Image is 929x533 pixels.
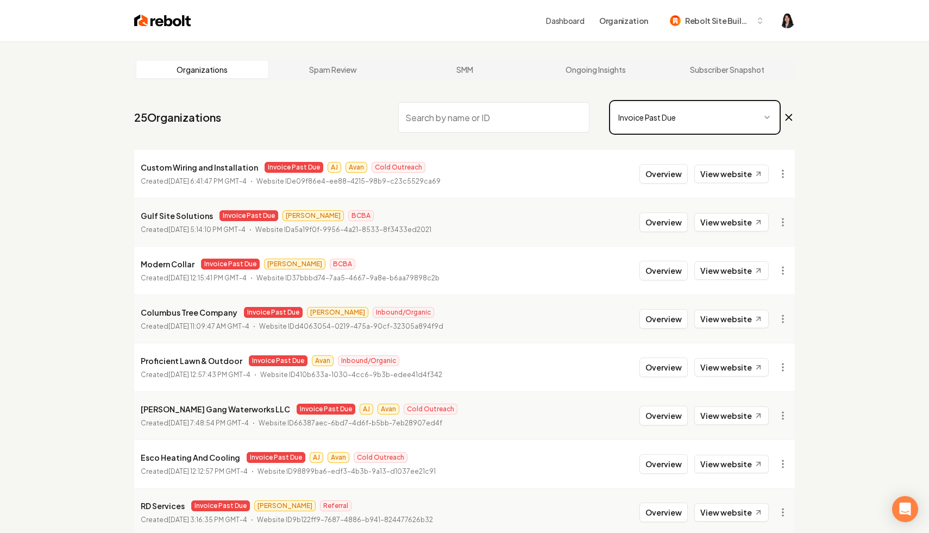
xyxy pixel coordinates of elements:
[346,162,367,173] span: Avan
[244,307,303,318] span: Invoice Past Due
[168,322,249,330] time: [DATE] 11:09:47 AM GMT-4
[247,452,305,463] span: Invoice Past Due
[694,358,769,377] a: View website
[141,515,247,525] p: Created
[639,454,688,474] button: Overview
[141,224,246,235] p: Created
[373,307,434,318] span: Inbound/Organic
[330,259,355,269] span: BCBA
[348,210,374,221] span: BCBA
[320,500,351,511] span: Referral
[310,452,323,463] span: AJ
[136,61,268,78] a: Organizations
[141,176,247,187] p: Created
[249,355,307,366] span: Invoice Past Due
[297,404,355,415] span: Invoice Past Due
[780,13,795,28] img: Haley Paramoure
[328,162,341,173] span: AJ
[141,466,248,477] p: Created
[639,406,688,425] button: Overview
[399,61,530,78] a: SMM
[254,500,316,511] span: [PERSON_NAME]
[685,15,751,27] span: Rebolt Site Builder
[780,13,795,28] button: Open user button
[694,310,769,328] a: View website
[661,61,793,78] a: Subscriber Snapshot
[134,110,221,125] a: 25Organizations
[372,162,425,173] span: Cold Outreach
[168,371,250,379] time: [DATE] 12:57:43 PM GMT-4
[328,452,349,463] span: Avan
[694,503,769,522] a: View website
[530,61,662,78] a: Ongoing Insights
[141,418,249,429] p: Created
[694,261,769,280] a: View website
[141,306,237,319] p: Columbus Tree Company
[141,451,240,464] p: Esco Heating And Cooling
[892,496,918,522] div: Open Intercom Messenger
[260,369,442,380] p: Website ID 410b633a-1030-4cc6-9b3b-edee41d4f342
[201,259,260,269] span: Invoice Past Due
[168,274,247,282] time: [DATE] 12:15:41 PM GMT-4
[639,503,688,522] button: Overview
[639,358,688,377] button: Overview
[168,516,247,524] time: [DATE] 3:16:35 PM GMT-4
[141,369,250,380] p: Created
[168,225,246,234] time: [DATE] 5:14:10 PM GMT-4
[593,11,655,30] button: Organization
[546,15,584,26] a: Dashboard
[694,455,769,473] a: View website
[191,500,250,511] span: Invoice Past Due
[338,355,399,366] span: Inbound/Organic
[694,406,769,425] a: View website
[257,515,433,525] p: Website ID 9b122ff9-7687-4886-b941-824477626b32
[256,176,441,187] p: Website ID e09f86e4-ee88-4215-98b9-c23c5529ca69
[141,354,242,367] p: Proficient Lawn & Outdoor
[141,209,213,222] p: Gulf Site Solutions
[378,404,399,415] span: Avan
[639,309,688,329] button: Overview
[354,452,407,463] span: Cold Outreach
[259,418,442,429] p: Website ID 66387aec-6bd7-4d6f-b5bb-7eb28907ed4f
[639,164,688,184] button: Overview
[307,307,368,318] span: [PERSON_NAME]
[168,177,247,185] time: [DATE] 6:41:47 PM GMT-4
[670,15,681,26] img: Rebolt Site Builder
[141,321,249,332] p: Created
[694,165,769,183] a: View website
[256,273,440,284] p: Website ID 37bbbd74-7aa5-4667-9a8e-b6aa79898c2b
[264,259,325,269] span: [PERSON_NAME]
[141,273,247,284] p: Created
[168,419,249,427] time: [DATE] 7:48:54 PM GMT-4
[141,161,258,174] p: Custom Wiring and Installation
[265,162,323,173] span: Invoice Past Due
[360,404,373,415] span: AJ
[398,102,589,133] input: Search by name or ID
[141,403,290,416] p: [PERSON_NAME] Gang Waterworks LLC
[258,466,436,477] p: Website ID 98899ba6-edf3-4b3b-9a13-d1037ee21c91
[268,61,399,78] a: Spam Review
[639,212,688,232] button: Overview
[283,210,344,221] span: [PERSON_NAME]
[639,261,688,280] button: Overview
[404,404,457,415] span: Cold Outreach
[219,210,278,221] span: Invoice Past Due
[259,321,443,332] p: Website ID d4063054-0219-475a-90cf-32305a894f9d
[141,499,185,512] p: RD Services
[168,467,248,475] time: [DATE] 12:12:57 PM GMT-4
[141,258,194,271] p: Modern Collar
[694,213,769,231] a: View website
[255,224,431,235] p: Website ID a5a19f0f-9956-4a21-8533-8f3433ed2021
[312,355,334,366] span: Avan
[134,13,191,28] img: Rebolt Logo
